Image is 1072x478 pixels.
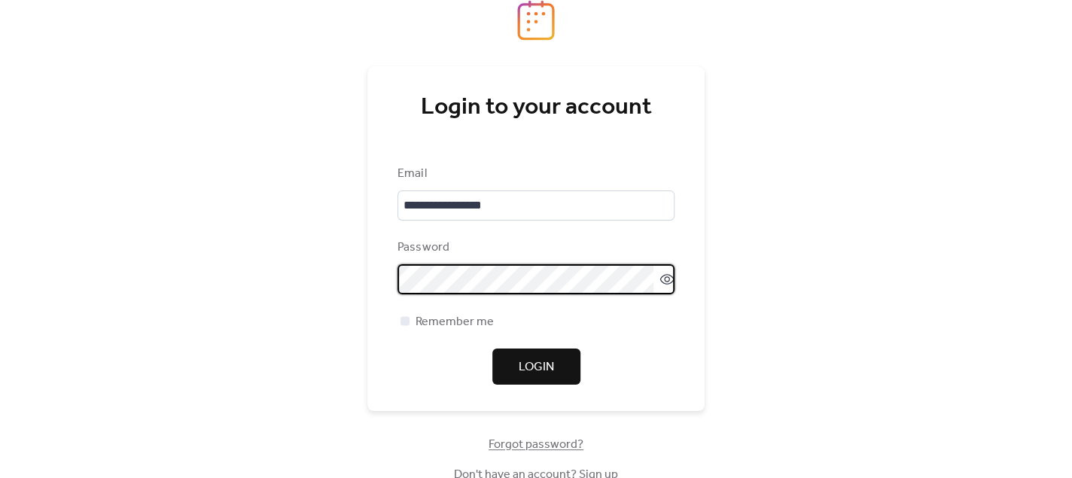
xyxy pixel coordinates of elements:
span: Login [519,358,554,376]
div: Password [397,239,672,257]
span: Remember me [416,313,494,331]
div: Email [397,165,672,183]
a: Forgot password? [489,440,583,449]
button: Login [492,349,580,385]
div: Login to your account [397,93,675,123]
span: Forgot password? [489,436,583,454]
